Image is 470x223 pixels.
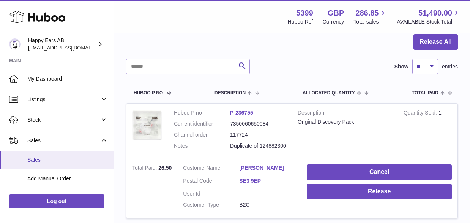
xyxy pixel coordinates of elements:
[230,110,253,116] a: P-236755
[27,175,108,182] span: Add Manual Order
[9,38,21,50] img: 3pl@happyearsearplugs.com
[230,120,286,127] dd: 7350060650084
[230,142,286,150] p: Duplicate of 124882300
[303,91,355,96] span: ALLOCATED Quantity
[355,8,379,18] span: 286.85
[28,45,112,51] span: [EMAIL_ADDRESS][DOMAIN_NAME]
[174,109,230,116] dt: Huboo P no
[239,164,295,172] a: [PERSON_NAME]
[27,137,100,144] span: Sales
[442,63,458,70] span: entries
[296,8,313,18] strong: 5399
[418,8,452,18] span: 51,490.00
[183,201,239,209] dt: Customer Type
[298,109,392,118] strong: Description
[353,8,387,25] a: 286.85 Total sales
[27,156,108,164] span: Sales
[132,165,158,173] strong: Total Paid
[397,18,461,25] span: AVAILABLE Stock Total
[298,118,392,126] div: Original Discovery Pack
[214,91,246,96] span: Description
[183,190,239,198] dt: User Id
[397,8,461,25] a: 51,490.00 AVAILABLE Stock Total
[28,37,96,51] div: Happy Ears AB
[328,8,344,18] strong: GBP
[134,91,163,96] span: Huboo P no
[158,165,172,171] span: 26.50
[183,177,239,186] dt: Postal Code
[27,96,100,103] span: Listings
[27,75,108,83] span: My Dashboard
[239,201,295,209] dd: B2C
[398,104,457,159] td: 1
[288,18,313,25] div: Huboo Ref
[9,194,104,208] a: Log out
[353,18,387,25] span: Total sales
[239,177,295,185] a: SE3 9EP
[307,184,452,199] button: Release
[183,164,239,174] dt: Name
[132,109,162,140] img: 53991712582217.png
[323,18,344,25] div: Currency
[413,34,458,50] button: Release All
[183,165,206,171] span: Customer
[174,142,230,150] dt: Notes
[394,63,408,70] label: Show
[412,91,438,96] span: Total paid
[404,110,438,118] strong: Quantity Sold
[230,131,286,139] dd: 117724
[307,164,452,180] button: Cancel
[174,131,230,139] dt: Channel order
[174,120,230,127] dt: Current identifier
[27,116,100,124] span: Stock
